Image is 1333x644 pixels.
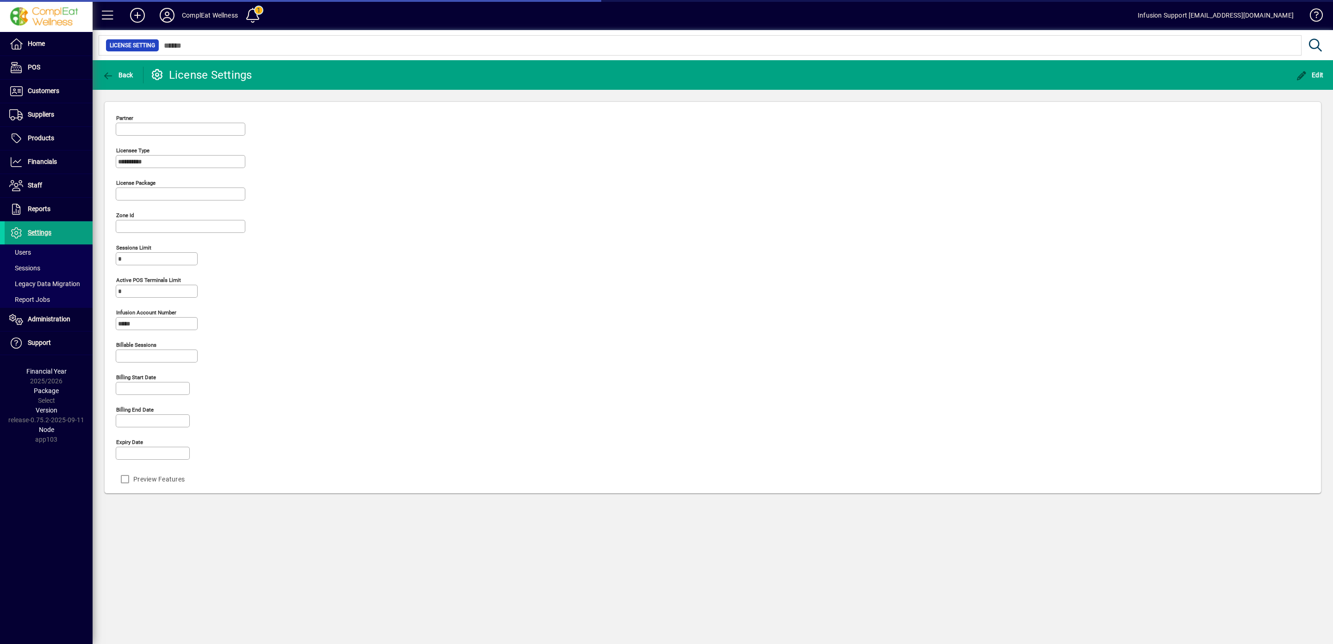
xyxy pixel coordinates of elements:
[9,264,40,272] span: Sessions
[28,339,51,346] span: Support
[1303,2,1321,32] a: Knowledge Base
[39,426,54,433] span: Node
[1296,71,1324,79] span: Edit
[28,111,54,118] span: Suppliers
[116,277,181,283] mat-label: Active POS Terminals Limit
[1138,8,1294,23] div: Infusion Support [EMAIL_ADDRESS][DOMAIN_NAME]
[5,244,93,260] a: Users
[5,331,93,355] a: Support
[5,56,93,79] a: POS
[116,374,156,381] mat-label: Billing start date
[28,40,45,47] span: Home
[5,80,93,103] a: Customers
[152,7,182,24] button: Profile
[102,71,133,79] span: Back
[5,127,93,150] a: Products
[116,212,134,219] mat-label: Zone Id
[5,150,93,174] a: Financials
[100,67,136,83] button: Back
[1294,67,1326,83] button: Edit
[26,368,67,375] span: Financial Year
[116,406,154,413] mat-label: Billing end date
[28,229,51,236] span: Settings
[34,387,59,394] span: Package
[150,68,252,82] div: License Settings
[5,260,93,276] a: Sessions
[116,180,156,186] mat-label: License Package
[110,41,155,50] span: License Setting
[28,87,59,94] span: Customers
[28,63,40,71] span: POS
[116,147,149,154] mat-label: Licensee Type
[5,276,93,292] a: Legacy Data Migration
[28,181,42,189] span: Staff
[9,249,31,256] span: Users
[28,134,54,142] span: Products
[5,198,93,221] a: Reports
[28,158,57,165] span: Financials
[116,115,133,121] mat-label: Partner
[116,244,151,251] mat-label: Sessions Limit
[182,8,238,23] div: ComplEat Wellness
[9,280,80,288] span: Legacy Data Migration
[93,67,143,83] app-page-header-button: Back
[5,103,93,126] a: Suppliers
[36,406,57,414] span: Version
[5,308,93,331] a: Administration
[116,342,156,348] mat-label: Billable sessions
[9,296,50,303] span: Report Jobs
[116,309,176,316] mat-label: Infusion account number
[28,205,50,213] span: Reports
[5,292,93,307] a: Report Jobs
[123,7,152,24] button: Add
[5,32,93,56] a: Home
[116,439,143,445] mat-label: Expiry date
[28,315,70,323] span: Administration
[5,174,93,197] a: Staff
